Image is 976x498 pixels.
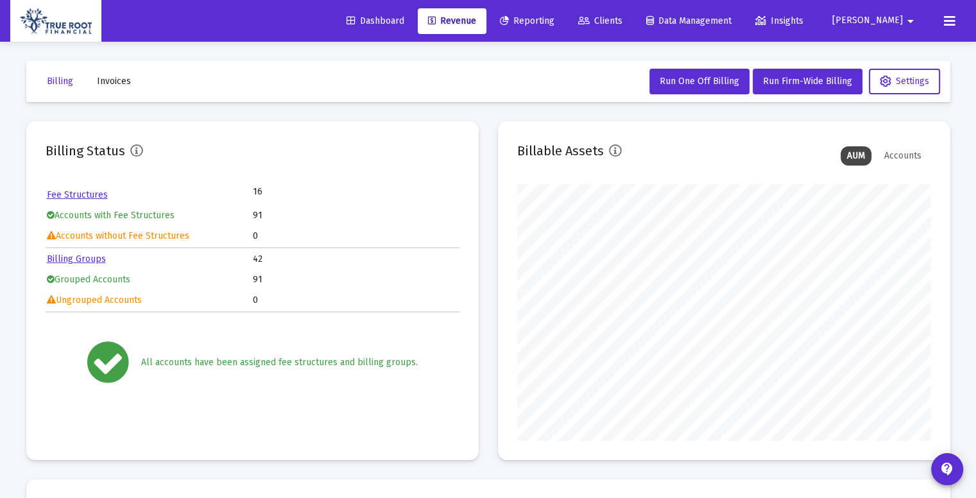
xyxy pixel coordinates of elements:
[841,146,871,166] div: AUM
[47,76,73,87] span: Billing
[336,8,415,34] a: Dashboard
[253,270,458,289] td: 91
[636,8,742,34] a: Data Management
[817,8,934,33] button: [PERSON_NAME]
[578,15,622,26] span: Clients
[869,69,940,94] button: Settings
[500,15,554,26] span: Reporting
[141,356,418,369] div: All accounts have been assigned fee structures and billing groups.
[646,15,732,26] span: Data Management
[418,8,486,34] a: Revenue
[517,141,604,161] h2: Billable Assets
[568,8,633,34] a: Clients
[47,270,252,289] td: Grouped Accounts
[753,69,862,94] button: Run Firm-Wide Billing
[903,8,918,34] mat-icon: arrow_drop_down
[253,206,458,225] td: 91
[755,15,803,26] span: Insights
[660,76,739,87] span: Run One Off Billing
[20,8,92,34] img: Dashboard
[97,76,131,87] span: Invoices
[878,146,928,166] div: Accounts
[253,185,355,198] td: 16
[253,291,458,310] td: 0
[428,15,476,26] span: Revenue
[47,206,252,225] td: Accounts with Fee Structures
[47,253,106,264] a: Billing Groups
[47,291,252,310] td: Ungrouped Accounts
[939,461,955,477] mat-icon: contact_support
[880,76,929,87] span: Settings
[832,15,903,26] span: [PERSON_NAME]
[763,76,852,87] span: Run Firm-Wide Billing
[745,8,814,34] a: Insights
[46,141,125,161] h2: Billing Status
[253,250,458,269] td: 42
[87,69,141,94] button: Invoices
[37,69,83,94] button: Billing
[47,227,252,246] td: Accounts without Fee Structures
[347,15,404,26] span: Dashboard
[649,69,749,94] button: Run One Off Billing
[47,189,108,200] a: Fee Structures
[490,8,565,34] a: Reporting
[253,227,458,246] td: 0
